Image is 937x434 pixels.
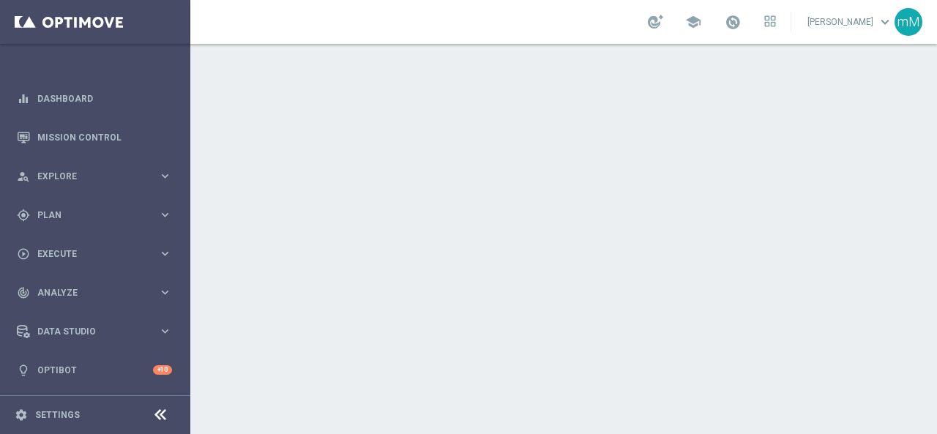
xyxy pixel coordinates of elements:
[37,351,153,389] a: Optibot
[158,169,172,183] i: keyboard_arrow_right
[16,326,173,337] button: Data Studio keyboard_arrow_right
[17,92,30,105] i: equalizer
[895,8,922,36] div: mM
[17,351,172,389] div: Optibot
[158,285,172,299] i: keyboard_arrow_right
[17,247,30,261] i: play_circle_outline
[16,248,173,260] button: play_circle_outline Execute keyboard_arrow_right
[17,325,158,338] div: Data Studio
[153,365,172,375] div: +10
[877,14,893,30] span: keyboard_arrow_down
[17,79,172,118] div: Dashboard
[158,247,172,261] i: keyboard_arrow_right
[37,288,158,297] span: Analyze
[17,118,172,157] div: Mission Control
[37,327,158,336] span: Data Studio
[37,118,172,157] a: Mission Control
[16,171,173,182] button: person_search Explore keyboard_arrow_right
[17,286,30,299] i: track_changes
[17,209,158,222] div: Plan
[17,170,30,183] i: person_search
[17,170,158,183] div: Explore
[685,14,701,30] span: school
[17,364,30,377] i: lightbulb
[158,208,172,222] i: keyboard_arrow_right
[806,11,895,33] a: [PERSON_NAME]keyboard_arrow_down
[37,211,158,220] span: Plan
[16,364,173,376] button: lightbulb Optibot +10
[16,132,173,143] button: Mission Control
[17,286,158,299] div: Analyze
[17,209,30,222] i: gps_fixed
[16,287,173,299] button: track_changes Analyze keyboard_arrow_right
[16,93,173,105] button: equalizer Dashboard
[37,172,158,181] span: Explore
[17,247,158,261] div: Execute
[158,324,172,338] i: keyboard_arrow_right
[37,79,172,118] a: Dashboard
[16,209,173,221] button: gps_fixed Plan keyboard_arrow_right
[15,408,28,422] i: settings
[37,250,158,258] span: Execute
[35,411,80,419] a: Settings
